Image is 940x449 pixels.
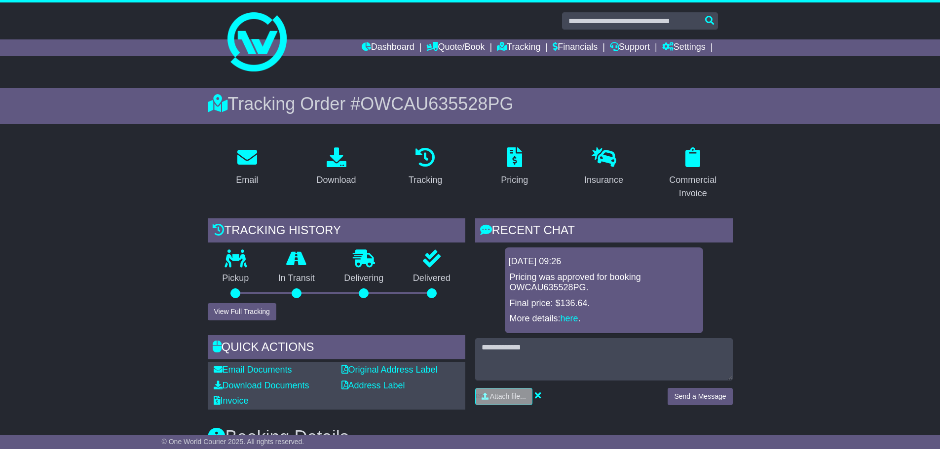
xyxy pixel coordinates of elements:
[208,273,264,284] p: Pickup
[561,313,578,323] a: here
[497,39,540,56] a: Tracking
[510,313,698,324] p: More details: .
[660,173,726,200] div: Commercial Invoice
[208,303,276,320] button: View Full Tracking
[510,298,698,309] p: Final price: $136.64.
[668,388,732,405] button: Send a Message
[553,39,598,56] a: Financials
[362,39,414,56] a: Dashboard
[501,173,528,187] div: Pricing
[310,144,362,190] a: Download
[208,218,465,245] div: Tracking history
[662,39,706,56] a: Settings
[475,218,733,245] div: RECENT CHAT
[162,438,304,446] span: © One World Courier 2025. All rights reserved.
[214,365,292,375] a: Email Documents
[330,273,399,284] p: Delivering
[610,39,650,56] a: Support
[316,173,356,187] div: Download
[214,396,249,406] a: Invoice
[510,272,698,293] p: Pricing was approved for booking OWCAU635528PG.
[236,173,258,187] div: Email
[398,273,465,284] p: Delivered
[341,380,405,390] a: Address Label
[208,335,465,362] div: Quick Actions
[402,144,449,190] a: Tracking
[263,273,330,284] p: In Transit
[214,380,309,390] a: Download Documents
[208,93,733,114] div: Tracking Order #
[509,256,699,267] div: [DATE] 09:26
[360,94,513,114] span: OWCAU635528PG
[578,144,630,190] a: Insurance
[653,144,733,204] a: Commercial Invoice
[341,365,438,375] a: Original Address Label
[409,173,442,187] div: Tracking
[494,144,534,190] a: Pricing
[229,144,264,190] a: Email
[208,427,733,447] h3: Booking Details
[426,39,485,56] a: Quote/Book
[584,173,623,187] div: Insurance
